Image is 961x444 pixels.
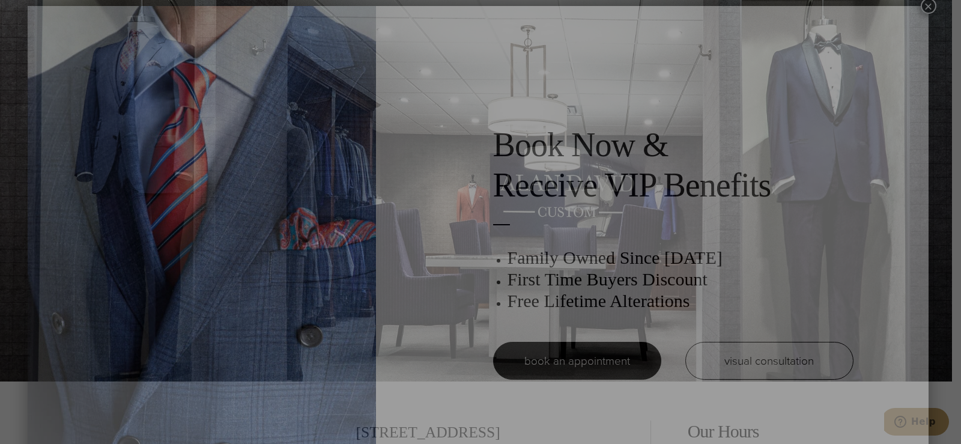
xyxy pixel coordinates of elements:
a: book an appointment [493,342,661,380]
h3: First Time Buyers Discount [508,269,853,290]
h2: Book Now & Receive VIP Benefits [493,125,853,205]
h3: Family Owned Since [DATE] [508,247,853,269]
span: Help [27,8,52,19]
a: visual consultation [685,342,853,380]
h3: Free Lifetime Alterations [508,290,853,312]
